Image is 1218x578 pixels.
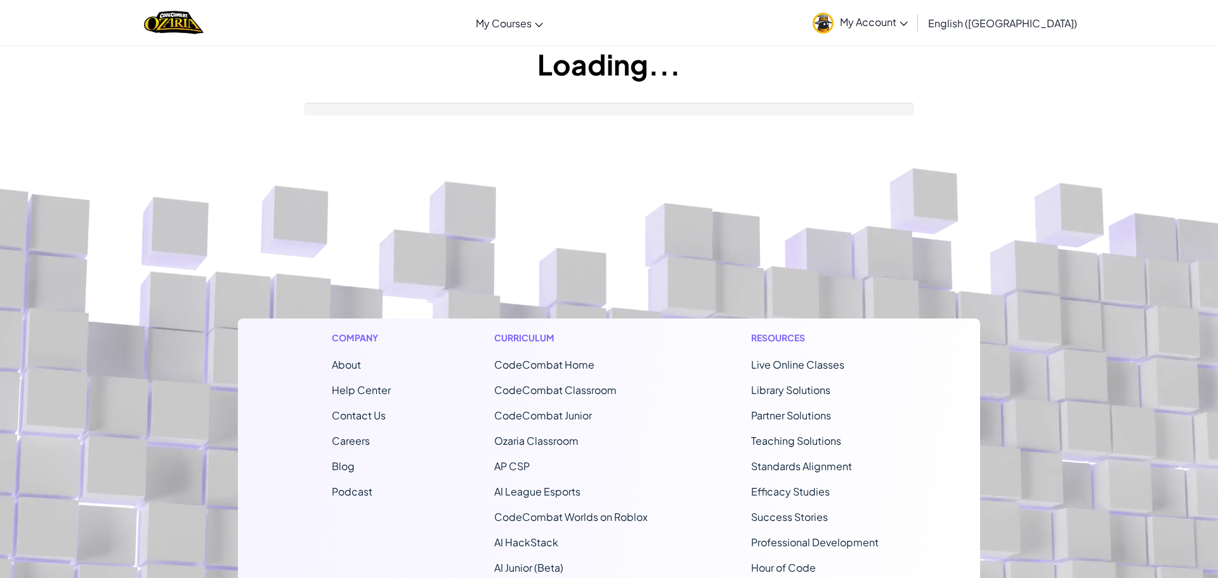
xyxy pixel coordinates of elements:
[751,459,852,473] a: Standards Alignment
[751,358,844,371] a: Live Online Classes
[751,434,841,447] a: Teaching Solutions
[922,6,1084,40] a: English ([GEOGRAPHIC_DATA])
[494,358,594,371] span: CodeCombat Home
[494,510,648,523] a: CodeCombat Worlds on Roblox
[332,331,391,345] h1: Company
[751,383,830,397] a: Library Solutions
[751,409,831,422] a: Partner Solutions
[813,13,834,34] img: avatar
[144,10,203,36] a: Ozaria by CodeCombat logo
[494,535,558,549] a: AI HackStack
[751,561,816,574] a: Hour of Code
[332,459,355,473] a: Blog
[494,331,648,345] h1: Curriculum
[332,383,391,397] a: Help Center
[469,6,549,40] a: My Courses
[332,485,372,498] a: Podcast
[751,331,886,345] h1: Resources
[806,3,914,43] a: My Account
[751,485,830,498] a: Efficacy Studies
[494,434,579,447] a: Ozaria Classroom
[332,434,370,447] a: Careers
[476,16,532,30] span: My Courses
[751,510,828,523] a: Success Stories
[144,10,203,36] img: Home
[928,16,1077,30] span: English ([GEOGRAPHIC_DATA])
[332,358,361,371] a: About
[494,485,580,498] a: AI League Esports
[332,409,386,422] span: Contact Us
[840,15,908,29] span: My Account
[494,409,592,422] a: CodeCombat Junior
[494,383,617,397] a: CodeCombat Classroom
[494,459,530,473] a: AP CSP
[494,561,563,574] a: AI Junior (Beta)
[751,535,879,549] a: Professional Development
